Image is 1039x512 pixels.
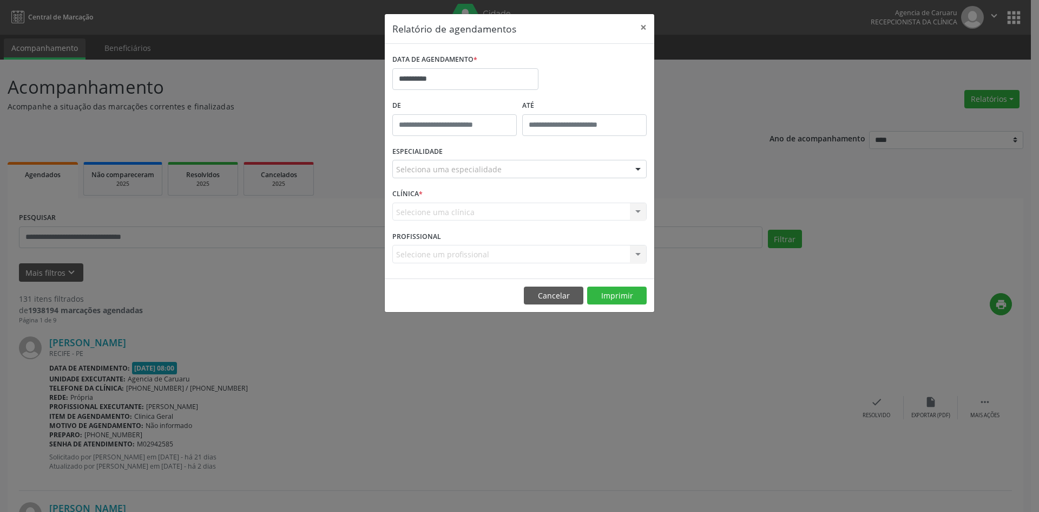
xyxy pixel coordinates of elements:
[392,228,441,245] label: PROFISSIONAL
[392,98,517,114] label: De
[392,144,443,160] label: ESPECIALIDADE
[633,14,654,41] button: Close
[392,51,477,68] label: DATA DE AGENDAMENTO
[392,186,423,203] label: CLÍNICA
[392,22,516,36] h5: Relatório de agendamentos
[524,287,583,305] button: Cancelar
[522,98,647,114] label: ATÉ
[587,287,647,305] button: Imprimir
[396,164,502,175] span: Seleciona uma especialidade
